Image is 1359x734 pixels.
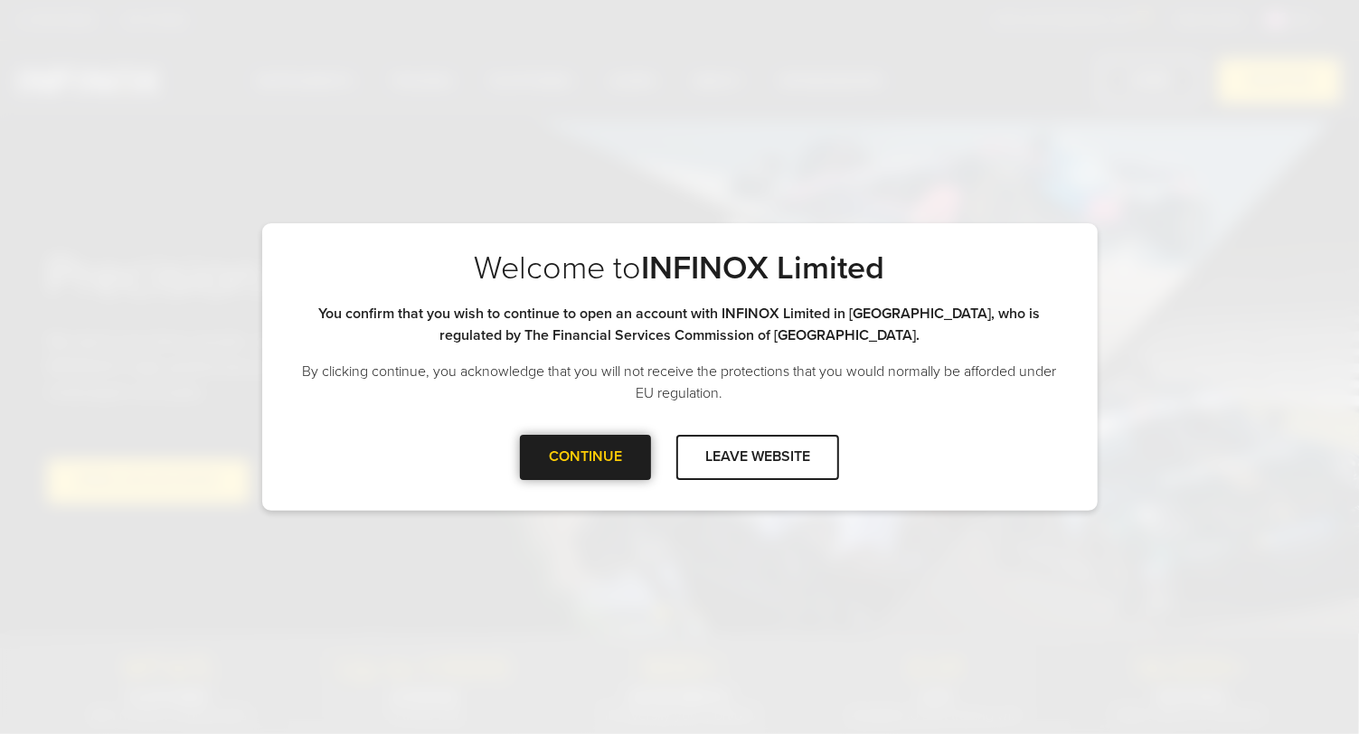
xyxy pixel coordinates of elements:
p: By clicking continue, you acknowledge that you will not receive the protections that you would no... [298,361,1062,404]
div: LEAVE WEBSITE [676,435,839,479]
strong: INFINOX Limited [642,249,885,287]
strong: You confirm that you wish to continue to open an account with INFINOX Limited in [GEOGRAPHIC_DATA... [319,305,1041,344]
div: CONTINUE [520,435,651,479]
p: Welcome to [298,249,1062,288]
